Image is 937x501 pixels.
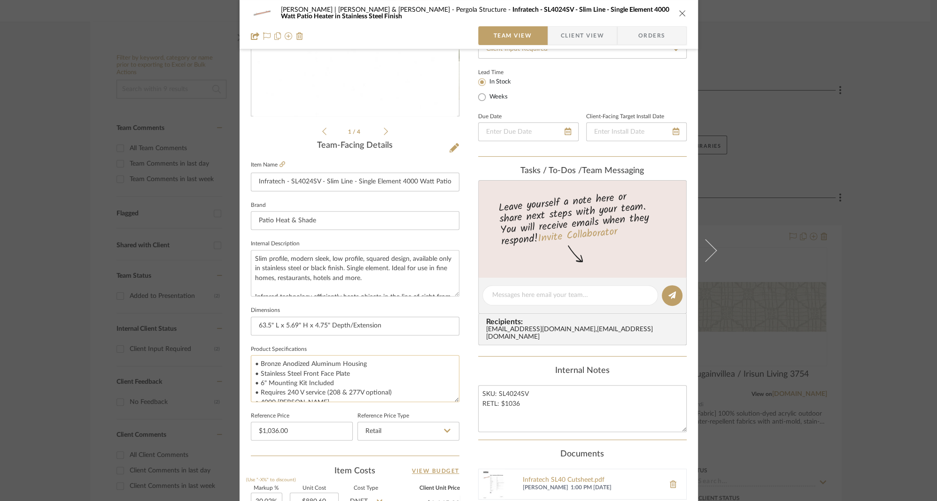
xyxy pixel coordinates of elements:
label: In Stock [488,78,511,86]
label: Lead Time [478,68,527,76]
input: Enter Due Date [478,122,579,141]
span: [PERSON_NAME] [523,484,568,492]
label: Brand [251,203,266,208]
input: Enter the dimensions of this item [251,317,459,335]
span: / [353,129,357,135]
a: Infratech SL40 Cutsheet.pdf [523,477,660,484]
label: Due Date [478,114,502,119]
div: team Messaging [478,166,687,176]
label: Cost Type [346,486,386,491]
span: Tasks / To-Dos / [520,167,582,175]
div: Internal Notes [478,366,687,376]
div: Item Costs [251,465,459,477]
label: Client-Facing Target Install Date [586,114,664,119]
span: Infratech - SL4024SV - Slim Line - Single Element 4000 Watt Patio Heater in Stainless Steel Finish [281,7,669,20]
label: Internal Description [251,242,300,246]
span: Pergola Structure [456,7,512,13]
div: Team-Facing Details [251,141,459,151]
label: Markup % [251,486,282,491]
label: Product Specifications [251,347,307,352]
button: close [678,9,687,17]
label: Weeks [488,93,508,101]
input: Enter Install Date [586,122,687,141]
img: Remove from project [296,32,303,40]
input: Enter Brand [251,211,459,230]
img: Infratech SL40 Cutsheet.pdf [479,469,509,499]
mat-radio-group: Select item type [478,76,527,103]
div: Documents [478,449,687,460]
input: Enter Item Name [251,173,459,191]
span: Recipients: [486,318,682,326]
span: 1 [348,129,353,135]
div: Leave yourself a note here or share next steps with your team. You will receive emails when they ... [477,187,688,250]
div: [EMAIL_ADDRESS][DOMAIN_NAME] , [EMAIL_ADDRESS][DOMAIN_NAME] [486,326,682,341]
label: Client Unit Price [394,486,460,491]
span: Team View [494,26,532,45]
span: 1:00 PM [DATE] [571,484,660,492]
span: [PERSON_NAME] | [PERSON_NAME] & [PERSON_NAME] [281,7,456,13]
img: 9432868c-6d97-4739-b8ea-dffb130d52c1_48x40.jpg [251,4,273,23]
span: Client View [561,26,604,45]
a: View Budget [412,465,459,477]
label: Reference Price [251,414,289,418]
label: Item Name [251,161,285,169]
label: Unit Cost [290,486,339,491]
label: Dimensions [251,308,280,313]
a: Invite Collaborator [537,223,617,247]
span: 4 [357,129,362,135]
label: Reference Price Type [357,414,409,418]
span: Orders [628,26,676,45]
